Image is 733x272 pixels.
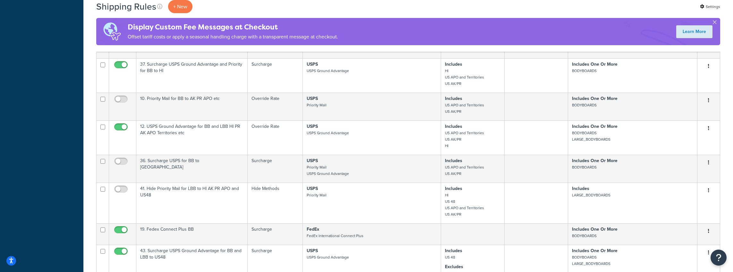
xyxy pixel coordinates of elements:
[572,68,597,74] small: BODYBOARDS
[248,183,303,223] td: Hide Methods
[445,61,462,68] strong: Includes
[572,185,589,192] strong: Includes
[128,32,338,41] p: Offset tariff costs or apply a seasonal handling charge with a transparent message at checkout.
[572,157,618,164] strong: Includes One Or More
[307,130,349,136] small: USPS Ground Advantage
[136,58,248,93] td: 37. Surcharge USPS Ground Advantage and Priority for BB to HI
[676,25,712,38] a: Learn More
[307,68,349,74] small: USPS Ground Advantage
[445,130,484,149] small: US APO and Territories US AK/PR HI
[307,185,318,192] strong: USPS
[445,192,484,217] small: HI US 48 US APO and Territories US AK/PR
[307,192,327,198] small: Priority Mail
[136,183,248,223] td: 41. Hide Priority Mail for LBB to HI AK PR APO and US48
[572,130,610,142] small: BODYBOARDS LARGE_BODYBOARDS
[307,164,349,177] small: Priority Mail USPS Ground Advantage
[307,102,327,108] small: Priority Mail
[96,18,128,45] img: duties-banner-06bc72dcb5fe05cb3f9472aba00be2ae8eb53ab6f0d8bb03d382ba314ac3c341.png
[136,93,248,120] td: 10. Priority Mail for BB to AK PR APO etc
[572,254,610,267] small: BODYBOARDS LARGE_BODYBOARDS
[136,223,248,245] td: 19. Fedex Connect Plus BB
[711,250,727,266] button: Open Resource Center
[128,22,338,32] h4: Display Custom Fee Messages at Checkout
[572,102,597,108] small: BODYBOARDS
[572,247,618,254] strong: Includes One Or More
[307,95,318,102] strong: USPS
[307,247,318,254] strong: USPS
[445,123,462,130] strong: Includes
[445,102,484,114] small: US APO and Territories US AK/PR
[572,61,618,68] strong: Includes One Or More
[445,247,462,254] strong: Includes
[572,164,597,170] small: BODYBOARDS
[136,155,248,183] td: 36. Surcharge USPS for BB to [GEOGRAPHIC_DATA]
[307,61,318,68] strong: USPS
[572,226,618,233] strong: Includes One Or More
[307,157,318,164] strong: USPS
[307,254,349,260] small: USPS Ground Advantage
[307,123,318,130] strong: USPS
[445,254,455,260] small: US 48
[136,120,248,155] td: 12. USPS Ground Advantage for BB and LBB HI PR AK APO Territories etc
[248,120,303,155] td: Override Rate
[700,2,720,11] a: Settings
[307,233,363,239] small: FedEx International Connect Plus
[96,0,156,13] h1: Shipping Rules
[572,192,610,198] small: LARGE_BODYBOARDS
[445,68,484,87] small: HI US APO and Territories US AK/PR
[248,155,303,183] td: Surcharge
[445,164,484,177] small: US APO and Territories US AK/PR
[572,233,597,239] small: BODYBOARDS
[445,95,462,102] strong: Includes
[248,58,303,93] td: Surcharge
[572,123,618,130] strong: Includes One Or More
[572,95,618,102] strong: Includes One Or More
[445,157,462,164] strong: Includes
[307,226,319,233] strong: FedEx
[445,263,463,270] strong: Excludes
[248,93,303,120] td: Override Rate
[445,185,462,192] strong: Includes
[248,223,303,245] td: Surcharge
